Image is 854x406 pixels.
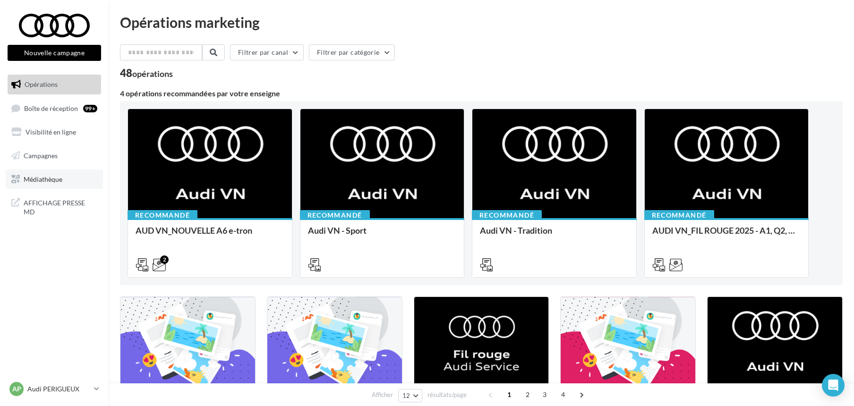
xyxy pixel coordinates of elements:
p: Audi PERIGUEUX [27,384,90,394]
span: Opérations [25,80,58,88]
a: AP Audi PERIGUEUX [8,380,101,398]
span: 2 [520,387,535,402]
a: Campagnes [6,146,103,166]
span: 12 [402,392,410,399]
a: Boîte de réception99+ [6,98,103,118]
span: Visibilité en ligne [26,128,76,136]
div: 4 opérations recommandées par votre enseigne [120,90,843,97]
span: Boîte de réception [24,104,78,112]
div: Audi VN - Sport [308,226,457,245]
span: 3 [537,387,552,402]
button: 12 [398,389,422,402]
div: AUDI VN_FIL ROUGE 2025 - A1, Q2, Q3, Q5 et Q4 e-tron [652,226,801,245]
div: 48 [120,68,173,78]
span: résultats/page [427,390,467,399]
div: AUD VN_NOUVELLE A6 e-tron [136,226,284,245]
div: Recommandé [300,210,370,220]
a: AFFICHAGE PRESSE MD [6,193,103,220]
a: Opérations [6,75,103,94]
div: Recommandé [644,210,714,220]
span: 1 [502,387,517,402]
a: Médiathèque [6,169,103,189]
span: AP [12,384,21,394]
div: Opérations marketing [120,15,843,29]
span: AFFICHAGE PRESSE MD [24,196,97,217]
div: 2 [160,255,169,264]
div: Audi VN - Tradition [480,226,629,245]
span: Afficher [372,390,393,399]
div: opérations [132,69,173,78]
div: 99+ [83,105,97,112]
a: Visibilité en ligne [6,122,103,142]
button: Filtrer par catégorie [309,44,395,60]
div: Recommandé [128,210,197,220]
span: Médiathèque [24,175,62,183]
button: Nouvelle campagne [8,45,101,61]
div: Recommandé [472,210,542,220]
div: Open Intercom Messenger [822,374,845,397]
button: Filtrer par canal [230,44,304,60]
span: 4 [555,387,571,402]
span: Campagnes [24,152,58,160]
